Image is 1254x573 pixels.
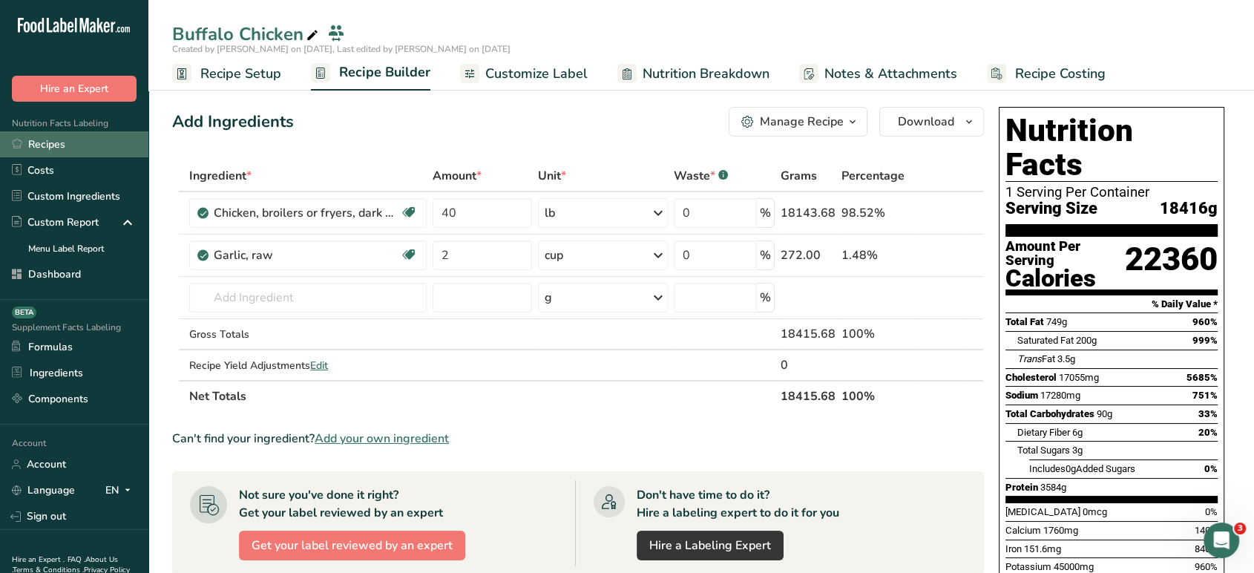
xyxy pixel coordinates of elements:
span: Total Sugars [1017,445,1070,456]
span: Saturated Fat [1017,335,1074,346]
a: Nutrition Breakdown [617,57,769,91]
span: Download [898,113,954,131]
span: Edit [310,358,328,373]
div: Calories [1005,268,1125,289]
span: Serving Size [1005,200,1097,218]
div: Amount Per Serving [1005,240,1125,268]
iframe: Intercom live chat [1204,523,1239,558]
span: 6g [1072,427,1083,438]
span: 0% [1205,506,1218,517]
span: 90g [1097,408,1112,419]
span: 751% [1192,390,1218,401]
a: FAQ . [68,554,85,565]
span: 151.6mg [1024,543,1061,554]
span: 999% [1192,335,1218,346]
div: cup [545,246,563,264]
span: Potassium [1005,561,1051,572]
div: Don't have time to do it? Hire a labeling expert to do it for you [637,486,839,522]
span: Recipe Costing [1015,64,1106,84]
div: 272.00 [781,246,836,264]
span: 140% [1195,525,1218,536]
i: Trans [1017,353,1042,364]
div: Garlic, raw [214,246,399,264]
span: Calcium [1005,525,1041,536]
span: 0% [1204,463,1218,474]
span: Percentage [841,167,905,185]
span: 17055mg [1059,372,1099,383]
button: Hire an Expert [12,76,137,102]
div: Gross Totals [189,327,426,342]
span: 1760mg [1043,525,1078,536]
span: 0g [1066,463,1076,474]
a: Language [12,477,75,503]
div: Custom Report [12,215,99,230]
div: lb [545,204,555,222]
div: BETA [12,307,36,318]
div: 1 Serving Per Container [1005,185,1218,200]
span: Recipe Setup [200,64,281,84]
span: Customize Label [485,64,588,84]
button: Download [879,107,984,137]
span: 960% [1195,561,1218,572]
th: 100% [838,380,916,411]
div: 98.52% [841,204,913,222]
span: 33% [1198,408,1218,419]
div: 100% [841,325,913,343]
div: g [545,289,552,307]
h1: Nutrition Facts [1005,114,1218,182]
div: EN [105,482,137,500]
a: Recipe Costing [987,57,1106,91]
span: Nutrition Breakdown [643,64,769,84]
span: [MEDICAL_DATA] [1005,506,1080,517]
span: Grams [781,167,817,185]
div: Chicken, broilers or fryers, dark meat, thigh, meat only, raw [214,204,399,222]
section: % Daily Value * [1005,295,1218,313]
span: 200g [1076,335,1097,346]
div: Can't find your ingredient? [172,430,984,448]
div: 22360 [1125,240,1218,289]
span: 18416g [1160,200,1218,218]
span: Get your label reviewed by an expert [252,537,453,554]
span: Iron [1005,543,1022,554]
span: Amount [433,167,482,185]
div: Add Ingredients [172,110,294,134]
div: 18415.68 [781,325,836,343]
div: 1.48% [841,246,913,264]
span: Notes & Attachments [824,64,957,84]
span: 3 [1234,523,1246,534]
span: 3g [1072,445,1083,456]
span: Ingredient [189,167,252,185]
span: Includes Added Sugars [1029,463,1135,474]
button: Get your label reviewed by an expert [239,531,465,560]
span: 840% [1195,543,1218,554]
a: Hire a Labeling Expert [637,531,784,560]
span: Unit [538,167,566,185]
span: 5685% [1186,372,1218,383]
th: 18415.68 [778,380,838,411]
th: Net Totals [186,380,777,411]
input: Add Ingredient [189,283,426,312]
span: Sodium [1005,390,1038,401]
a: Recipe Setup [172,57,281,91]
span: Total Fat [1005,316,1044,327]
span: Total Carbohydrates [1005,408,1094,419]
div: Manage Recipe [760,113,844,131]
span: Dietary Fiber [1017,427,1070,438]
span: 3584g [1040,482,1066,493]
a: Customize Label [460,57,588,91]
span: 749g [1046,316,1067,327]
div: Recipe Yield Adjustments [189,358,426,373]
div: 18143.68 [781,204,836,222]
span: 0mcg [1083,506,1107,517]
span: 45000mg [1054,561,1094,572]
span: Fat [1017,353,1055,364]
a: Recipe Builder [311,56,430,91]
span: Cholesterol [1005,372,1057,383]
span: 20% [1198,427,1218,438]
span: Protein [1005,482,1038,493]
span: 960% [1192,316,1218,327]
div: Waste [674,167,728,185]
span: 3.5g [1057,353,1075,364]
a: Notes & Attachments [799,57,957,91]
a: Hire an Expert . [12,554,65,565]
